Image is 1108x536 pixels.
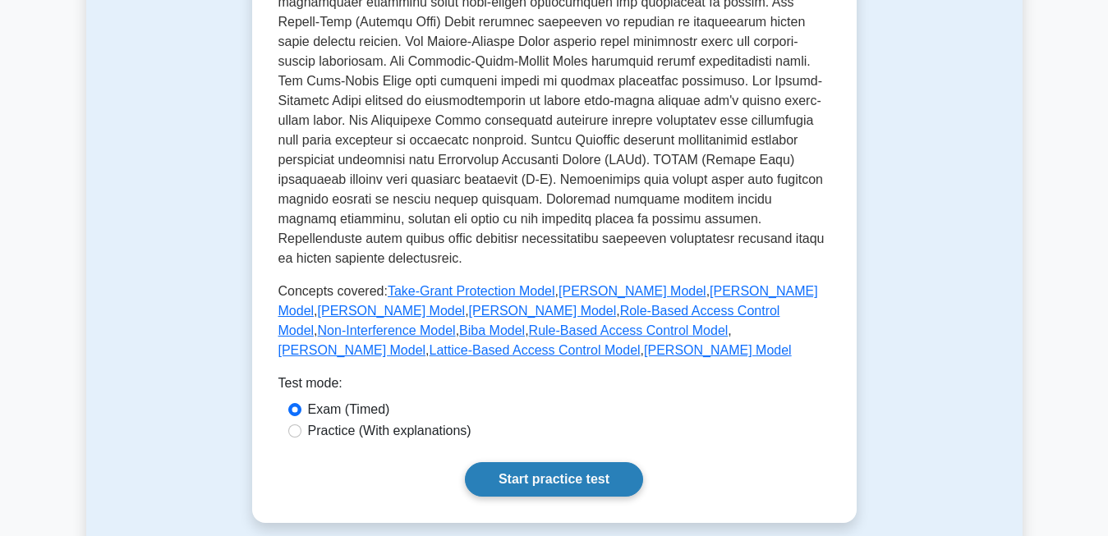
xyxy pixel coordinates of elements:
label: Exam (Timed) [308,400,390,419]
label: Practice (With explanations) [308,421,471,441]
div: Test mode: [278,373,830,400]
p: Concepts covered: , , , , , , , , , , , [278,282,830,360]
a: [PERSON_NAME] Model [559,284,706,298]
a: Lattice-Based Access Control Model [430,343,641,357]
a: Biba Model [459,323,525,337]
a: [PERSON_NAME] Model [318,304,466,318]
a: [PERSON_NAME] Model [278,343,426,357]
a: [PERSON_NAME] Model [644,343,792,357]
a: Rule-Based Access Control Model [529,323,729,337]
a: Take-Grant Protection Model [388,284,555,298]
a: [PERSON_NAME] Model [469,304,617,318]
a: Start practice test [465,462,643,497]
a: Non-Interference Model [318,323,456,337]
